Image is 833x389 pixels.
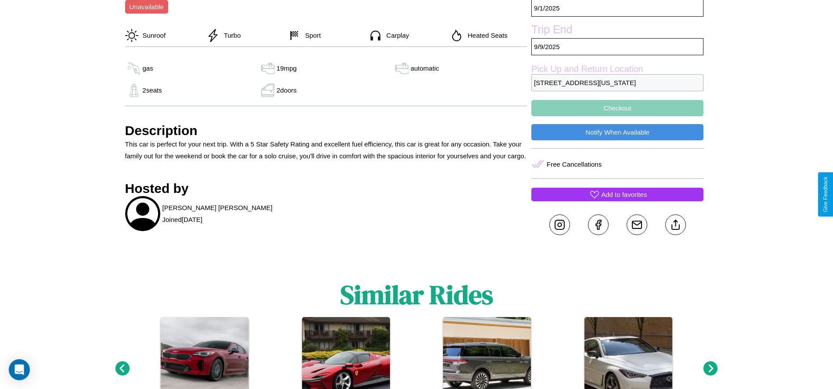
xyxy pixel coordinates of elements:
img: gas [393,62,411,75]
p: 2 seats [143,84,162,96]
p: Heated Seats [463,29,508,41]
h3: Hosted by [125,181,527,196]
p: Turbo [220,29,241,41]
h1: Similar Rides [340,277,493,313]
p: 19 mpg [277,62,297,74]
p: Unavailable [130,1,164,13]
p: Sport [301,29,321,41]
button: Notify When Available [531,124,703,140]
div: Give Feedback [822,177,829,212]
p: [PERSON_NAME] [PERSON_NAME] [162,202,273,214]
div: Open Intercom Messenger [9,359,30,380]
p: This car is perfect for your next trip. With a 5 Star Safety Rating and excellent fuel efficiency... [125,138,527,162]
p: Add to favorites [601,189,647,200]
label: Trip End [531,23,703,38]
h3: Description [125,123,527,138]
label: Pick Up and Return Location [531,64,703,74]
p: [STREET_ADDRESS][US_STATE] [531,74,703,91]
img: gas [125,84,143,97]
img: gas [259,84,277,97]
p: 9 / 9 / 2025 [531,38,703,55]
p: Joined [DATE] [162,214,202,225]
button: Add to favorites [531,188,703,201]
p: gas [143,62,153,74]
p: Free Cancellations [547,158,602,170]
p: Carplay [382,29,409,41]
p: 2 doors [277,84,297,96]
img: gas [125,62,143,75]
img: gas [259,62,277,75]
p: Sunroof [138,29,166,41]
p: automatic [411,62,439,74]
button: Checkout [531,100,703,116]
